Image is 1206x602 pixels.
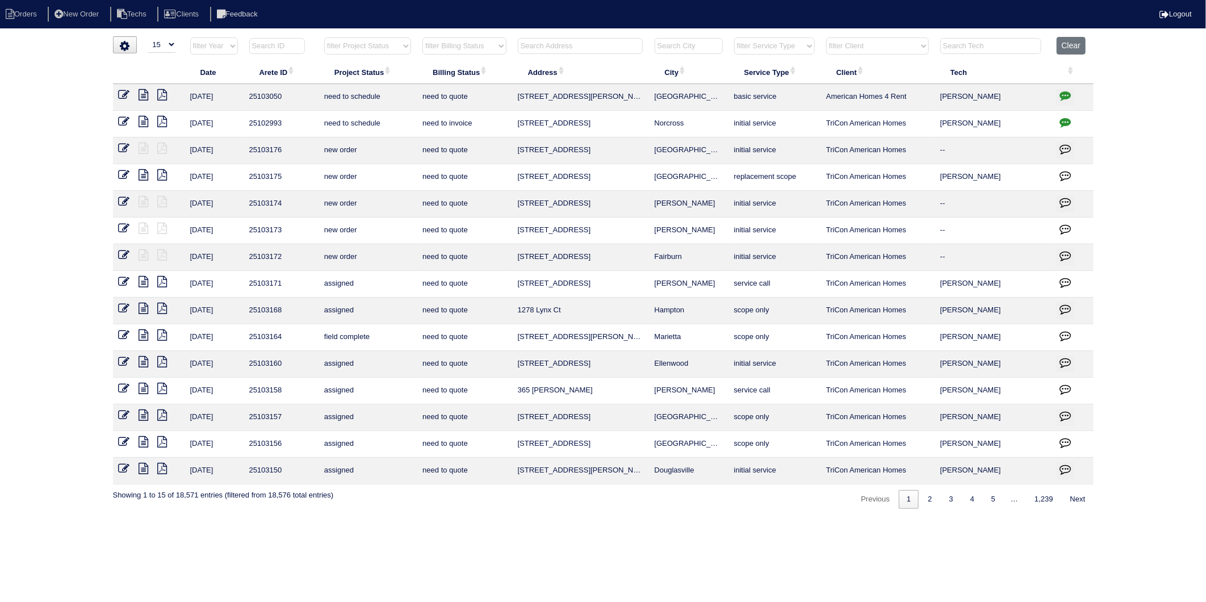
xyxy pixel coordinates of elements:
[319,458,417,484] td: assigned
[157,7,208,22] li: Clients
[935,271,1051,298] td: [PERSON_NAME]
[512,404,649,431] td: [STREET_ADDRESS]
[820,378,935,404] td: TriCon American Homes
[48,10,108,18] a: New Order
[185,458,244,484] td: [DATE]
[244,164,319,191] td: 25103175
[820,298,935,324] td: TriCon American Homes
[512,218,649,244] td: [STREET_ADDRESS]
[417,191,512,218] td: need to quote
[649,244,728,271] td: Fairburn
[319,111,417,137] td: need to schedule
[319,298,417,324] td: assigned
[935,84,1051,111] td: [PERSON_NAME]
[1027,490,1061,509] a: 1,239
[185,191,244,218] td: [DATE]
[319,431,417,458] td: assigned
[417,244,512,271] td: need to quote
[728,404,820,431] td: scope only
[935,60,1051,84] th: Tech
[728,378,820,404] td: service call
[319,218,417,244] td: new order
[1003,495,1025,503] span: …
[244,271,319,298] td: 25103171
[820,404,935,431] td: TriCon American Homes
[820,191,935,218] td: TriCon American Homes
[935,431,1051,458] td: [PERSON_NAME]
[185,84,244,111] td: [DATE]
[941,490,961,509] a: 3
[649,431,728,458] td: [GEOGRAPHIC_DATA]
[649,458,728,484] td: Douglasville
[319,60,417,84] th: Project Status: activate to sort column ascending
[649,137,728,164] td: [GEOGRAPHIC_DATA]
[417,404,512,431] td: need to quote
[820,271,935,298] td: TriCon American Homes
[820,137,935,164] td: TriCon American Homes
[185,244,244,271] td: [DATE]
[820,164,935,191] td: TriCon American Homes
[935,164,1051,191] td: [PERSON_NAME]
[518,38,643,54] input: Search Address
[417,458,512,484] td: need to quote
[728,298,820,324] td: scope only
[935,298,1051,324] td: [PERSON_NAME]
[935,324,1051,351] td: [PERSON_NAME]
[649,84,728,111] td: [GEOGRAPHIC_DATA]
[649,378,728,404] td: [PERSON_NAME]
[728,324,820,351] td: scope only
[935,218,1051,244] td: --
[728,137,820,164] td: initial service
[417,84,512,111] td: need to quote
[417,111,512,137] td: need to invoice
[319,137,417,164] td: new order
[319,84,417,111] td: need to schedule
[512,271,649,298] td: [STREET_ADDRESS]
[319,404,417,431] td: assigned
[728,458,820,484] td: initial service
[113,484,334,500] div: Showing 1 to 15 of 18,571 entries (filtered from 18,576 total entries)
[935,378,1051,404] td: [PERSON_NAME]
[820,351,935,378] td: TriCon American Homes
[417,298,512,324] td: need to quote
[319,324,417,351] td: field complete
[512,60,649,84] th: Address: activate to sort column ascending
[244,298,319,324] td: 25103168
[940,38,1041,54] input: Search Tech
[1057,37,1086,55] button: Clear
[649,191,728,218] td: [PERSON_NAME]
[820,60,935,84] th: Client: activate to sort column ascending
[185,164,244,191] td: [DATE]
[935,404,1051,431] td: [PERSON_NAME]
[319,191,417,218] td: new order
[820,324,935,351] td: TriCon American Homes
[728,218,820,244] td: initial service
[649,218,728,244] td: [PERSON_NAME]
[110,7,156,22] li: Techs
[417,271,512,298] td: need to quote
[417,351,512,378] td: need to quote
[935,191,1051,218] td: --
[244,244,319,271] td: 25103172
[983,490,1003,509] a: 5
[820,431,935,458] td: TriCon American Homes
[935,137,1051,164] td: --
[512,458,649,484] td: [STREET_ADDRESS][PERSON_NAME]
[185,60,244,84] th: Date
[319,378,417,404] td: assigned
[728,431,820,458] td: scope only
[512,164,649,191] td: [STREET_ADDRESS]
[512,191,649,218] td: [STREET_ADDRESS]
[185,378,244,404] td: [DATE]
[649,324,728,351] td: Marietta
[185,404,244,431] td: [DATE]
[244,191,319,218] td: 25103174
[185,271,244,298] td: [DATE]
[244,218,319,244] td: 25103173
[728,351,820,378] td: initial service
[899,490,919,509] a: 1
[185,137,244,164] td: [DATE]
[512,431,649,458] td: [STREET_ADDRESS]
[417,324,512,351] td: need to quote
[417,431,512,458] td: need to quote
